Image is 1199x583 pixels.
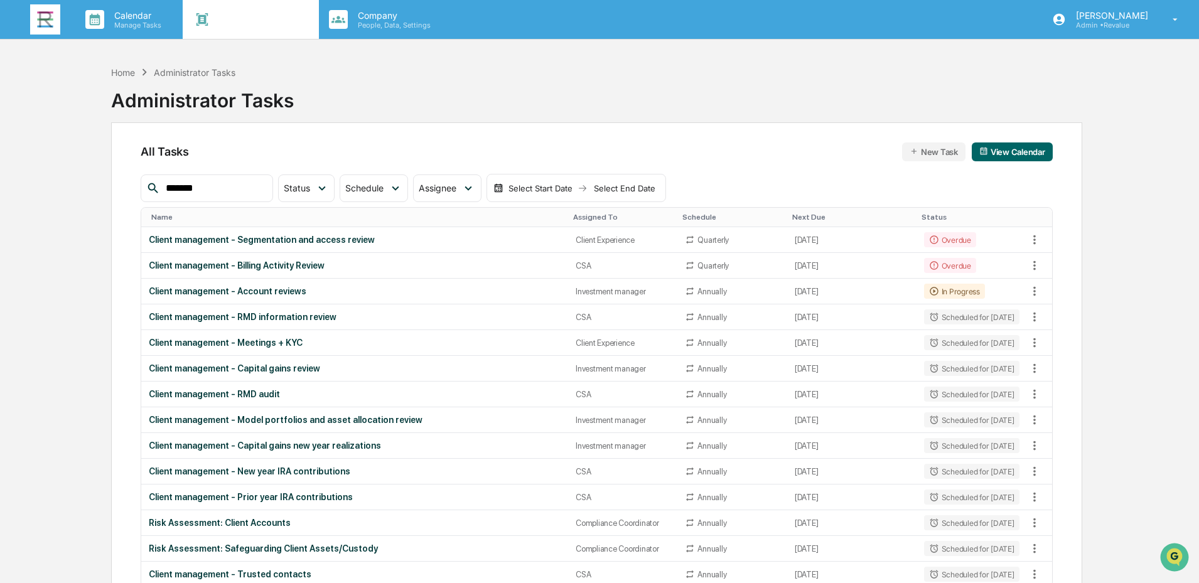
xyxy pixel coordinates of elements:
[576,261,670,270] div: CSA
[697,544,726,554] div: Annually
[154,67,235,78] div: Administrator Tasks
[924,258,976,273] div: Overdue
[697,313,726,322] div: Annually
[576,441,670,451] div: Investment manager
[787,227,917,253] td: [DATE]
[924,284,985,299] div: In Progress
[1159,542,1193,575] iframe: Open customer support
[345,183,384,193] span: Schedule
[33,57,207,70] input: Clear
[1066,10,1154,21] p: [PERSON_NAME]
[348,21,437,29] p: People, Data, Settings
[149,235,561,245] div: Client management - Segmentation and access review
[149,415,561,425] div: Client management - Model portfolios and asset allocation review
[787,330,917,356] td: [DATE]
[284,183,310,193] span: Status
[39,171,102,181] span: [PERSON_NAME]
[787,279,917,304] td: [DATE]
[576,338,670,348] div: Client Experience
[195,137,229,152] button: See all
[697,338,726,348] div: Annually
[697,415,726,425] div: Annually
[111,79,294,112] div: Administrator Tasks
[149,338,561,348] div: Client management - Meetings + KYC
[787,304,917,330] td: [DATE]
[149,312,561,322] div: Client management - RMD information review
[56,109,178,119] div: We're offline, we'll be back soon
[149,492,561,502] div: Client management - Prior year IRA contributions
[697,261,729,270] div: Quarterly
[787,510,917,536] td: [DATE]
[1027,213,1052,222] div: Toggle SortBy
[13,159,33,179] img: Jack Rasmussen
[924,464,1019,479] div: Scheduled for [DATE]
[111,67,135,78] div: Home
[576,235,670,245] div: Client Experience
[419,183,456,193] span: Assignee
[89,277,152,287] a: Powered byPylon
[26,96,49,119] img: 8933085812038_c878075ebb4cc5468115_72.jpg
[576,287,670,296] div: Investment manager
[697,287,726,296] div: Annually
[56,96,206,109] div: Start new chat
[697,570,726,579] div: Annually
[924,361,1019,376] div: Scheduled for [DATE]
[576,493,670,502] div: CSA
[25,247,79,259] span: Data Lookup
[979,147,988,156] img: calendar
[25,223,81,235] span: Preclearance
[8,242,84,264] a: 🔎Data Lookup
[149,569,561,579] div: Client management - Trusted contacts
[149,543,561,554] div: Risk Assessment: Safeguarding Client Assets/Custody
[104,171,109,181] span: •
[576,364,670,373] div: Investment manager
[149,286,561,296] div: Client management - Account reviews
[212,21,304,29] p: Approval Management
[578,183,588,193] img: arrow right
[212,10,304,21] p: Reviews
[787,536,917,562] td: [DATE]
[787,459,917,484] td: [DATE]
[697,467,726,476] div: Annually
[924,438,1019,453] div: Scheduled for [DATE]
[149,466,561,476] div: Client management - New year IRA contributions
[902,142,965,161] button: New Task
[924,515,1019,530] div: Scheduled for [DATE]
[13,96,35,119] img: 1746055101610-c473b297-6a78-478c-a979-82029cc54cd1
[13,26,229,46] p: How can we help?
[576,518,670,528] div: Compliance Coordinator
[922,213,1022,222] div: Toggle SortBy
[787,433,917,459] td: [DATE]
[590,183,659,193] div: Select End Date
[149,389,561,399] div: Client management - RMD audit
[30,4,60,35] img: logo
[348,10,437,21] p: Company
[972,142,1053,161] button: View Calendar
[576,467,670,476] div: CSA
[924,489,1019,505] div: Scheduled for [DATE]
[924,541,1019,556] div: Scheduled for [DATE]
[697,235,729,245] div: Quarterly
[104,21,168,29] p: Manage Tasks
[697,493,726,502] div: Annually
[125,277,152,287] span: Pylon
[697,364,726,373] div: Annually
[924,335,1019,350] div: Scheduled for [DATE]
[787,356,917,382] td: [DATE]
[924,387,1019,402] div: Scheduled for [DATE]
[141,145,188,158] span: All Tasks
[86,218,161,240] a: 🗄️Attestations
[787,382,917,407] td: [DATE]
[111,171,137,181] span: [DATE]
[697,390,726,399] div: Annually
[149,363,561,373] div: Client management - Capital gains review
[697,441,726,451] div: Annually
[576,390,670,399] div: CSA
[924,309,1019,324] div: Scheduled for [DATE]
[8,218,86,240] a: 🖐️Preclearance
[924,412,1019,427] div: Scheduled for [DATE]
[576,544,670,554] div: Compliance Coordinator
[576,570,670,579] div: CSA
